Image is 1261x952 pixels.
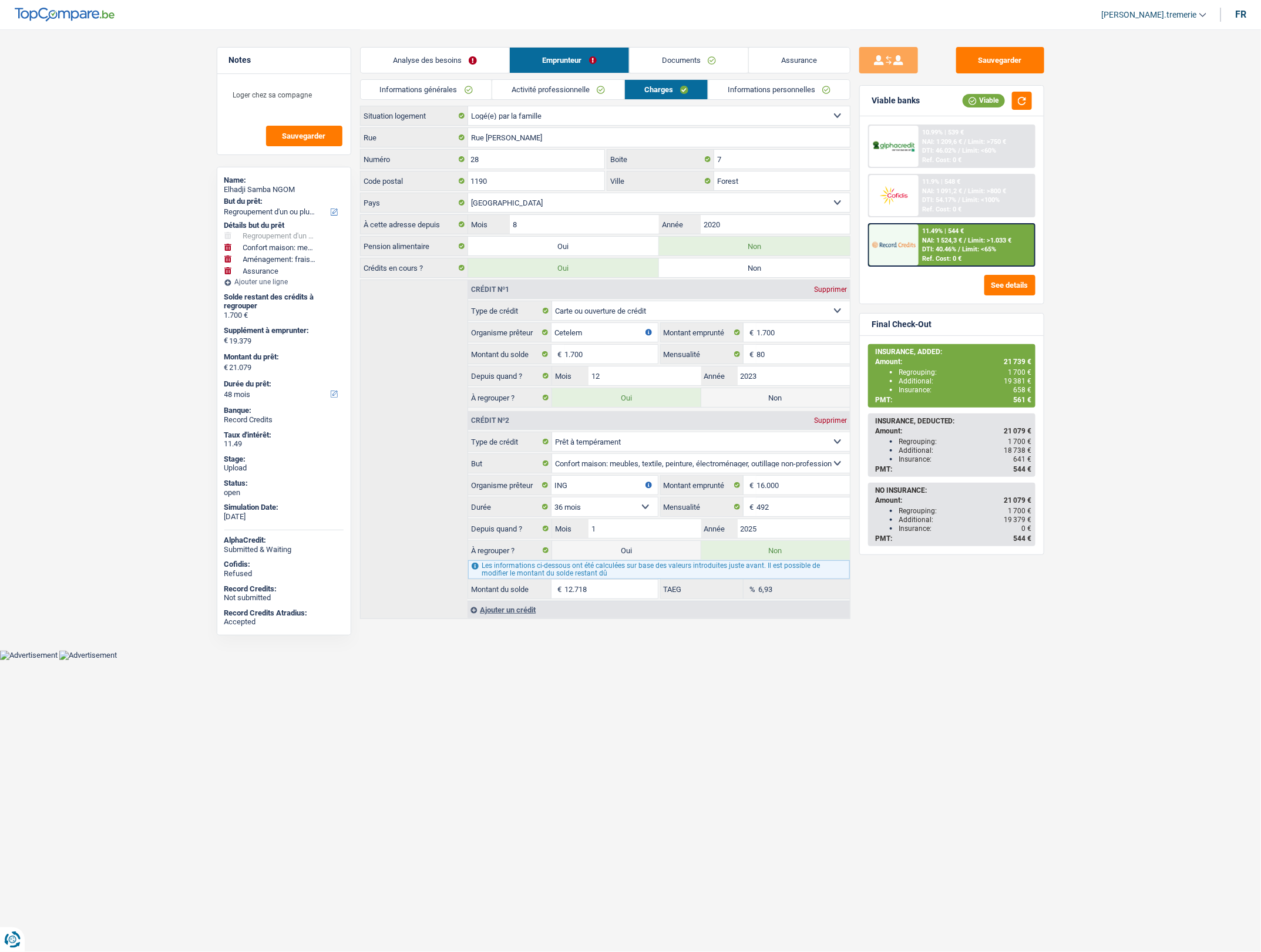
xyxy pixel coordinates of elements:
span: € [744,345,756,364]
span: / [964,187,966,195]
div: open [224,488,344,497]
div: Crédit nº1 [468,286,512,293]
div: Ref. Cost: 0 € [922,255,961,263]
a: Informations personnelles [708,80,850,99]
div: PMT: [875,465,1032,473]
label: Non [659,237,850,255]
div: Record Credits [224,415,344,425]
label: Organisme prêteur [468,476,552,494]
div: Name: [224,176,344,185]
span: / [958,147,960,154]
div: Viable banks [872,96,920,106]
label: Durée [468,497,552,516]
div: Ajouter un crédit [468,601,849,618]
span: Limit: <100% [962,196,1000,204]
span: € [224,363,228,372]
div: Viable [963,94,1005,107]
label: À regrouper ? [468,541,552,560]
label: Code postal [361,171,468,190]
label: Oui [552,541,701,560]
div: Additional: [899,377,1032,385]
div: NO INSURANCE: [875,486,1032,494]
div: Solde restant des crédits à regrouper [224,292,344,311]
label: Année [701,519,738,538]
a: Informations générales [361,80,492,99]
input: MM [510,215,658,234]
span: % [744,580,758,598]
label: Non [701,388,850,407]
a: Analyse des besoins [361,48,510,73]
div: Submitted & Waiting [224,545,344,554]
div: Amount: [875,496,1032,504]
label: À regrouper ? [468,388,552,407]
div: Détails but du prêt [224,221,344,230]
span: 544 € [1014,534,1032,543]
label: Mois [552,519,589,538]
span: Limit: <60% [962,147,996,154]
span: DTI: 46.02% [922,147,956,154]
label: Montant du solde [468,345,552,364]
span: 561 € [1014,396,1032,404]
div: Status: [224,479,344,488]
div: Upload [224,463,344,473]
div: Cofidis: [224,560,344,569]
span: DTI: 54.17% [922,196,956,204]
div: Ref. Cost: 0 € [922,206,961,213]
div: Supprimer [811,286,850,293]
label: Pension alimentaire [361,237,468,255]
span: € [224,336,228,345]
button: Sauvegarder [956,47,1044,73]
span: DTI: 40.46% [922,245,956,253]
label: Mensualité [661,345,744,364]
span: 18 738 € [1004,446,1032,455]
span: Limit: <65% [962,245,996,253]
label: Montant du solde [468,580,552,598]
div: 11.9% | 548 € [922,178,960,186]
div: Regrouping: [899,438,1032,446]
label: But [468,454,552,473]
button: See details [984,275,1035,295]
div: 11.49% | 544 € [922,227,964,235]
a: Emprunteur [510,48,629,73]
span: 544 € [1014,465,1032,473]
label: Pays [361,193,468,212]
label: Mois [552,366,589,385]
div: Stage: [224,455,344,464]
div: Banque: [224,406,344,415]
label: Non [659,258,850,277]
span: / [958,196,960,204]
label: Numéro [361,150,468,169]
div: Insurance: [899,455,1032,463]
label: Situation logement [361,106,468,125]
label: À cette adresse depuis [361,215,468,234]
label: Boite [607,150,714,169]
div: fr [1235,9,1246,20]
span: € [552,345,564,364]
label: Rue [361,128,468,147]
span: Limit: >1.033 € [968,237,1011,244]
label: Depuis quand ? [468,366,552,385]
div: Insurance: [899,524,1032,533]
label: Organisme prêteur [468,323,552,342]
span: / [964,138,966,146]
a: [PERSON_NAME].tremerie [1092,5,1206,25]
input: AAAA [738,366,850,385]
div: Supprimer [811,417,850,424]
img: AlphaCredit [872,140,916,153]
span: 1 700 € [1008,438,1032,446]
div: Refused [224,569,344,578]
span: / [958,245,960,253]
h5: Notes [229,55,339,65]
label: Montant du prêt: [224,352,341,362]
span: 658 € [1014,386,1032,394]
span: € [744,497,756,516]
label: Mois [468,215,510,234]
input: MM [589,366,701,385]
img: Record Credits [872,234,916,255]
span: NAI: 1 209,6 € [922,138,962,146]
div: Accepted [224,617,344,627]
label: Oui [468,237,659,255]
input: MM [589,519,701,538]
span: € [744,323,756,342]
label: Montant emprunté [661,323,744,342]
